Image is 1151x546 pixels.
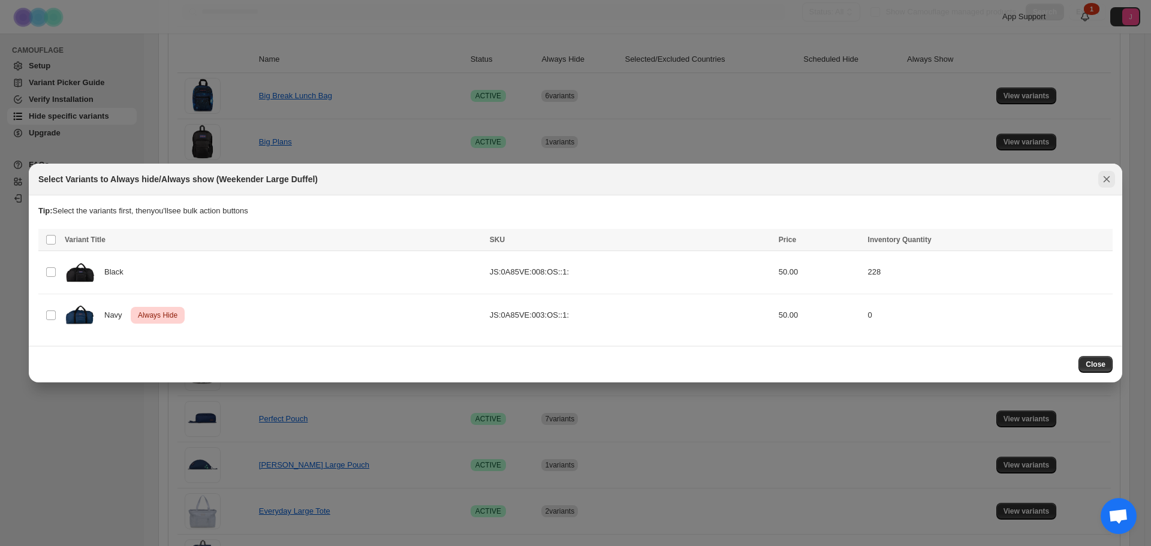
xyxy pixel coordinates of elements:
[864,294,1113,336] td: 0
[104,309,128,321] span: Navy
[868,236,932,244] span: Inventory Quantity
[65,255,95,289] img: JS0A85VE008-FRONT.webp
[486,251,775,294] td: JS:0A85VE:008:OS::1:
[104,266,130,278] span: Black
[1101,498,1137,534] div: Open chat
[65,298,95,333] img: JS0A85VE003-FRONT.webp
[486,294,775,336] td: JS:0A85VE:003:OS::1:
[65,236,106,244] span: Variant Title
[38,173,318,185] h2: Select Variants to Always hide/Always show (Weekender Large Duffel)
[1078,356,1113,373] button: Close
[135,308,180,322] span: Always Hide
[1086,360,1105,369] span: Close
[1098,171,1115,188] button: Close
[775,251,864,294] td: 50.00
[775,294,864,336] td: 50.00
[38,206,53,215] strong: Tip:
[779,236,796,244] span: Price
[864,251,1113,294] td: 228
[490,236,505,244] span: SKU
[38,205,1113,217] p: Select the variants first, then you'll see bulk action buttons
